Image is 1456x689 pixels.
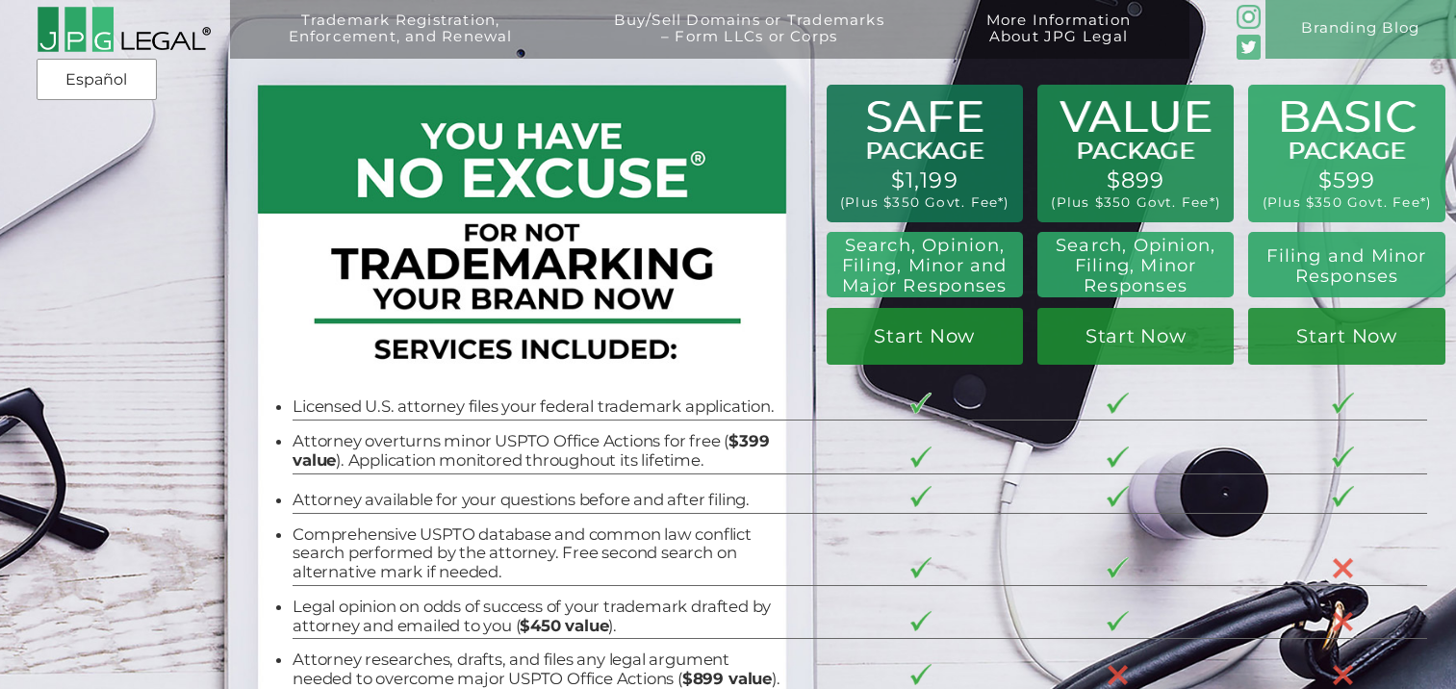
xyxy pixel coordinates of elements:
img: checkmark-border-3.png [1107,486,1129,507]
img: checkmark-border-3.png [1332,486,1354,507]
img: glyph-logo_May2016-green3-90.png [1237,5,1261,29]
h2: Search, Opinion, Filing, Minor and Major Responses [835,235,1014,296]
h2: Search, Opinion, Filing, Minor Responses [1049,235,1222,296]
a: More InformationAbout JPG Legal [942,13,1174,71]
li: Comprehensive USPTO database and common law conflict search performed by the attorney. Free secon... [293,525,783,582]
a: Start Now [1037,308,1234,366]
a: Buy/Sell Domains or Trademarks– Form LLCs or Corps [571,13,928,71]
a: Trademark Registration,Enforcement, and Renewal [244,13,556,71]
a: Start Now [827,308,1023,366]
img: X-30-3.png [1332,557,1354,579]
b: $399 value [293,431,769,470]
img: checkmark-border-3.png [1332,447,1354,468]
img: X-30-3.png [1332,664,1354,686]
b: $450 value [520,616,608,635]
b: $899 value [682,669,772,688]
img: checkmark-border-3.png [1332,393,1354,414]
img: checkmark-border-3.png [910,611,932,632]
h2: Filing and Minor Responses [1261,245,1434,286]
li: Attorney available for your questions before and after filing. [293,491,783,510]
img: checkmark-border-3.png [1107,557,1129,578]
img: checkmark-border-3.png [1107,393,1129,414]
li: Attorney researches, drafts, and files any legal argument needed to overcome major USPTO Office A... [293,651,783,688]
li: Attorney overturns minor USPTO Office Actions for free ( ). Application monitored throughout its ... [293,432,783,470]
a: Español [42,63,151,97]
img: X-30-3.png [1107,664,1129,686]
img: X-30-3.png [1332,611,1354,633]
img: Twitter_Social_Icon_Rounded_Square_Color-mid-green3-90.png [1237,35,1261,59]
img: checkmark-border-3.png [910,393,932,414]
img: checkmark-border-3.png [910,486,932,507]
img: checkmark-border-3.png [910,664,932,685]
img: checkmark-border-3.png [1107,611,1129,632]
img: checkmark-border-3.png [1107,447,1129,468]
img: 2016-logo-black-letters-3-r.png [37,6,212,53]
li: Legal opinion on odds of success of your trademark drafted by attorney and emailed to you ( ). [293,598,783,635]
li: Licensed U.S. attorney files your federal trademark application. [293,397,783,417]
img: checkmark-border-3.png [910,557,932,578]
img: checkmark-border-3.png [910,447,932,468]
a: Start Now [1248,308,1444,366]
